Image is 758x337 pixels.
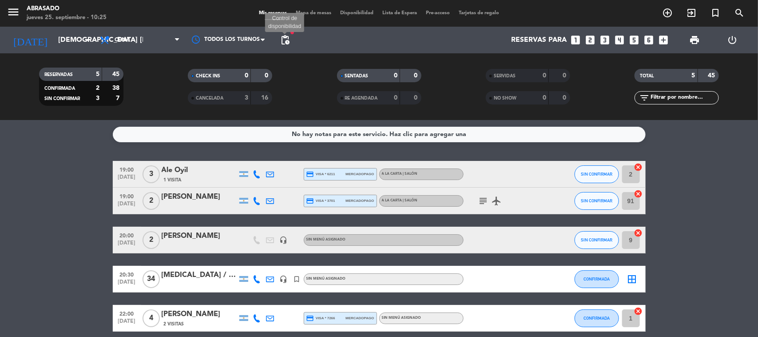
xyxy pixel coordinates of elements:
span: Cena [115,37,130,43]
strong: 3 [96,95,99,101]
span: 4 [143,309,160,327]
i: add_box [658,34,670,46]
span: [DATE] [116,201,138,211]
i: headset_mic [280,275,288,283]
i: add_circle_outline [662,8,673,18]
span: 34 [143,270,160,288]
i: border_all [627,274,638,285]
span: Reservas para [512,36,567,44]
i: arrow_drop_down [83,35,93,45]
span: A la carta | Salón [382,172,418,176]
span: [DATE] [116,279,138,289]
i: turned_in_not [710,8,721,18]
i: filter_list [639,92,650,103]
span: Mis reservas [254,11,291,16]
span: CONFIRMADA [44,86,75,91]
span: mercadopago [345,315,374,321]
span: SERVIDAS [494,74,516,78]
span: visa * 3701 [306,197,335,205]
strong: 5 [96,71,99,77]
span: SENTADAS [345,74,369,78]
i: looks_4 [614,34,626,46]
div: jueves 25. septiembre - 10:25 [27,13,107,22]
span: CANCELADA [196,96,223,100]
i: looks_one [570,34,582,46]
span: Lista de Espera [378,11,421,16]
strong: 7 [116,95,121,101]
span: visa * 6211 [306,170,335,178]
strong: 5 [692,72,695,79]
span: A la carta | Salón [382,199,418,202]
div: [PERSON_NAME] [162,309,237,320]
strong: 0 [563,72,568,79]
button: menu [7,5,20,22]
strong: 0 [394,72,397,79]
i: credit_card [306,314,314,322]
i: looks_6 [643,34,655,46]
strong: 0 [563,95,568,101]
strong: 0 [543,72,546,79]
div: Abrasado [27,4,107,13]
div: LOG OUT [714,27,751,53]
span: 2 Visitas [164,321,184,328]
span: SIN CONFIRMAR [581,172,612,177]
i: cancel [634,163,643,172]
span: pending_actions [280,35,290,45]
i: power_settings_new [727,35,738,45]
button: SIN CONFIRMAR [575,192,619,210]
span: 22:00 [116,308,138,318]
i: headset_mic [280,236,288,244]
strong: 0 [265,72,270,79]
i: credit_card [306,197,314,205]
span: 2 [143,192,160,210]
i: [DATE] [7,30,54,50]
i: airplanemode_active [492,196,502,206]
span: 19:00 [116,191,138,201]
span: SIN CONFIRMAR [581,237,612,242]
span: CONFIRMADA [583,277,610,281]
strong: 0 [245,72,248,79]
span: Sin menú asignado [382,316,421,320]
div: Ale Oyil [162,164,237,176]
span: 1 Visita [164,177,182,184]
span: RESERVADAS [44,72,73,77]
span: Disponibilidad [336,11,378,16]
i: cancel [634,307,643,316]
i: subject [478,196,489,206]
strong: 38 [112,85,121,91]
i: looks_two [585,34,596,46]
span: mercadopago [345,198,374,204]
strong: 0 [414,95,419,101]
strong: 0 [543,95,546,101]
span: Sin menú asignado [306,277,346,281]
span: SIN CONFIRMAR [44,96,80,101]
strong: 16 [262,95,270,101]
input: Filtrar por nombre... [650,93,718,103]
i: cancel [634,189,643,198]
span: mercadopago [345,171,374,177]
span: Pre-acceso [421,11,454,16]
button: CONFIRMADA [575,270,619,288]
span: 19:00 [116,164,138,174]
div: [MEDICAL_DATA] / Mi Viaje a [GEOGRAPHIC_DATA] [162,269,237,281]
strong: 0 [414,72,419,79]
button: CONFIRMADA [575,309,619,327]
i: search [734,8,745,18]
span: CHECK INS [196,74,220,78]
div: [PERSON_NAME] [162,230,237,242]
span: Tarjetas de regalo [454,11,504,16]
button: SIN CONFIRMAR [575,231,619,249]
span: 20:00 [116,230,138,240]
span: [DATE] [116,240,138,250]
strong: 45 [708,72,717,79]
span: visa * 7266 [306,314,335,322]
strong: 0 [394,95,397,101]
i: turned_in_not [293,275,301,283]
span: SIN CONFIRMAR [581,198,612,203]
div: [PERSON_NAME] [162,191,237,203]
i: looks_3 [599,34,611,46]
span: Sin menú asignado [306,238,346,241]
span: NO SHOW [494,96,516,100]
span: 2 [143,231,160,249]
i: exit_to_app [686,8,697,18]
